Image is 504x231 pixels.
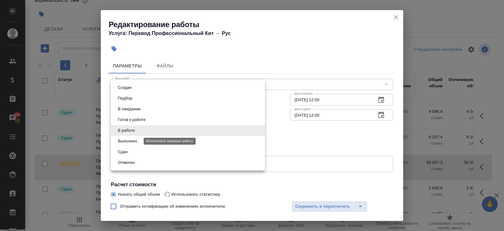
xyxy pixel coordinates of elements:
[116,159,137,166] button: Отменен
[116,84,134,91] button: Создан
[116,148,129,155] button: Сдан
[116,106,142,113] button: В ожидании
[116,127,137,134] button: В работе
[116,116,147,123] button: Готов к работе
[116,138,139,145] button: Выполнен
[116,95,134,102] button: Подбор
